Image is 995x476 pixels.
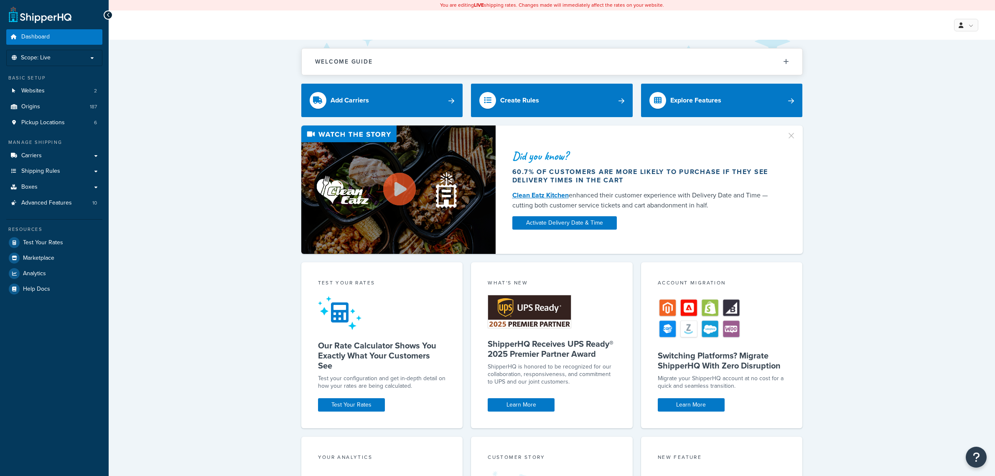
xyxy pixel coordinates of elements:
div: Account Migration [658,279,786,289]
span: Shipping Rules [21,168,60,175]
a: Websites2 [6,83,102,99]
div: Customer Story [488,453,616,463]
h5: ShipperHQ Receives UPS Ready® 2025 Premier Partner Award [488,339,616,359]
span: Carriers [21,152,42,159]
div: Your Analytics [318,453,446,463]
div: New Feature [658,453,786,463]
div: Explore Features [670,95,721,106]
span: 10 [92,200,97,207]
span: 2 [94,87,97,95]
div: Create Rules [500,95,539,106]
a: Add Carriers [301,84,463,117]
div: 60.7% of customers are more likely to purchase if they see delivery times in the cart [512,168,776,184]
li: Websites [6,83,102,99]
span: 187 [90,103,97,110]
a: Analytics [6,266,102,281]
a: Activate Delivery Date & Time [512,216,617,230]
span: Scope: Live [21,54,51,61]
a: Help Docs [6,282,102,297]
b: LIVE [474,1,484,9]
span: Help Docs [23,286,50,293]
a: Test Your Rates [6,235,102,250]
span: Dashboard [21,33,50,41]
button: Open Resource Center [966,447,987,468]
span: Websites [21,87,45,95]
p: ShipperHQ is honored to be recognized for our collaboration, responsiveness, and commitment to UP... [488,363,616,386]
span: Origins [21,103,40,110]
div: Test your configuration and get in-depth detail on how your rates are being calculated. [318,375,446,390]
span: 6 [94,119,97,126]
a: Advanced Features10 [6,195,102,211]
a: Learn More [488,398,555,412]
button: Welcome Guide [302,49,802,75]
a: Test Your Rates [318,398,385,412]
a: Boxes [6,179,102,195]
span: Pickup Locations [21,119,65,126]
div: Test your rates [318,279,446,289]
div: Did you know? [512,150,776,162]
div: What's New [488,279,616,289]
h5: Our Rate Calculator Shows You Exactly What Your Customers See [318,340,446,371]
h5: Switching Platforms? Migrate ShipperHQ With Zero Disruption [658,351,786,371]
div: Manage Shipping [6,139,102,146]
a: Shipping Rules [6,164,102,179]
span: Marketplace [23,255,54,262]
span: Analytics [23,270,46,277]
div: Migrate your ShipperHQ account at no cost for a quick and seamless transition. [658,375,786,390]
span: Boxes [21,184,38,191]
span: Test Your Rates [23,239,63,246]
h2: Welcome Guide [315,59,373,65]
div: Add Carriers [331,95,369,106]
a: Learn More [658,398,725,412]
a: Carriers [6,148,102,164]
a: Explore Features [641,84,803,117]
a: Dashboard [6,29,102,45]
li: Origins [6,99,102,115]
div: Resources [6,226,102,233]
span: Advanced Features [21,200,72,207]
img: Video thumbnail [301,125,496,254]
a: Origins187 [6,99,102,115]
a: Pickup Locations6 [6,115,102,131]
div: Basic Setup [6,74,102,82]
li: Advanced Features [6,195,102,211]
div: enhanced their customer experience with Delivery Date and Time — cutting both customer service ti... [512,190,776,210]
a: Clean Eatz Kitchen [512,190,569,200]
a: Marketplace [6,251,102,266]
a: Create Rules [471,84,633,117]
li: Pickup Locations [6,115,102,131]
